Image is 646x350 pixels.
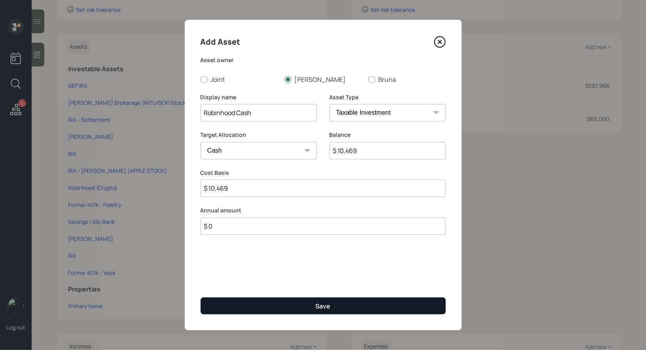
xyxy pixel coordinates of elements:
div: Save [316,302,331,310]
label: Balance [330,131,446,139]
label: Cost Basis [201,169,446,177]
label: Annual amount [201,206,446,214]
label: Asset owner [201,56,446,64]
label: Display name [201,93,317,101]
label: Asset Type [330,93,446,101]
label: Bruna [368,75,446,84]
h4: Add Asset [201,36,241,48]
label: Joint [201,75,278,84]
label: Target Allocation [201,131,317,139]
button: Save [201,297,446,314]
label: [PERSON_NAME] [284,75,362,84]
